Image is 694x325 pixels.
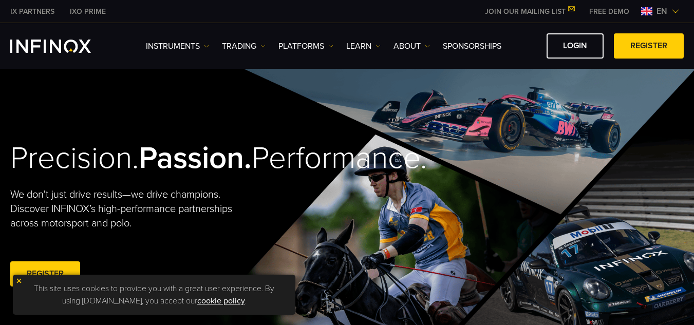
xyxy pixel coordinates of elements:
[15,277,23,284] img: yellow close icon
[222,40,266,52] a: TRADING
[197,296,245,306] a: cookie policy
[139,140,252,177] strong: Passion.
[346,40,381,52] a: Learn
[547,33,604,59] a: LOGIN
[582,6,637,17] a: INFINOX MENU
[10,140,313,177] h2: Precision. Performance.
[278,40,333,52] a: PLATFORMS
[10,40,115,53] a: INFINOX Logo
[3,6,62,17] a: INFINOX
[10,261,80,286] a: REGISTER
[18,280,290,310] p: This site uses cookies to provide you with a great user experience. By using [DOMAIN_NAME], you a...
[477,7,582,16] a: JOIN OUR MAILING LIST
[614,33,684,59] a: REGISTER
[146,40,209,52] a: Instruments
[62,6,114,17] a: INFINOX
[443,40,501,52] a: SPONSORSHIPS
[10,187,253,231] p: We don't just drive results—we drive champions. Discover INFINOX’s high-performance partnerships ...
[393,40,430,52] a: ABOUT
[652,5,671,17] span: en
